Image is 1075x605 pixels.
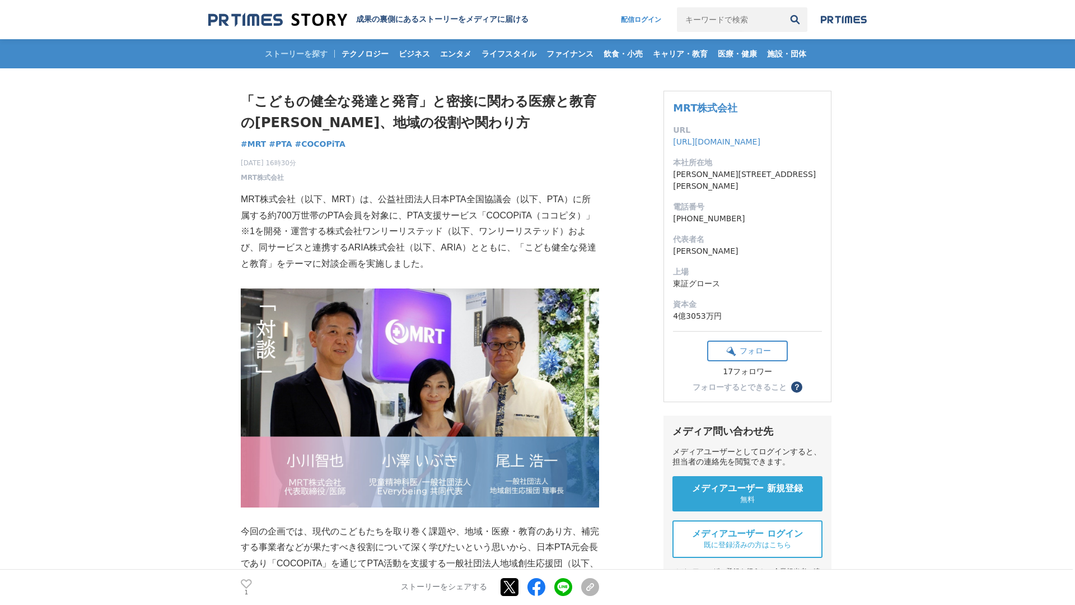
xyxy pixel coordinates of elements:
button: 検索 [783,7,807,32]
a: ビジネス [394,39,434,68]
span: ビジネス [394,49,434,59]
dt: 本社所在地 [673,157,822,169]
a: ファイナンス [542,39,598,68]
dd: 4億3053万円 [673,310,822,322]
a: メディアユーザー 新規登録 無料 [672,476,822,511]
span: メディアユーザー 新規登録 [692,483,803,495]
a: 施設・団体 [763,39,811,68]
dd: [PHONE_NUMBER] [673,213,822,225]
a: 配信ログイン [610,7,672,32]
a: テクノロジー [337,39,393,68]
a: #MRT [241,138,266,150]
span: 飲食・小売 [599,49,647,59]
h2: 成果の裏側にあるストーリーをメディアに届ける [356,15,529,25]
div: フォローするとできること [693,383,787,391]
span: メディアユーザー ログイン [692,528,803,540]
a: キャリア・教育 [648,39,712,68]
span: キャリア・教育 [648,49,712,59]
p: MRT株式会社（以下、MRT）は、公益社団法人日本PTA全国協議会（以下、PTA）に所属する約700万世帯のPTA会員を対象に、PTA支援サービス「COCOPiTA（ココピタ）」※1を開発・運営... [241,192,599,272]
a: #COCOPiTA [295,138,345,150]
a: #PTA [269,138,292,150]
span: #PTA [269,139,292,149]
dt: URL [673,124,822,136]
a: MRT株式会社 [673,102,737,114]
span: ファイナンス [542,49,598,59]
dt: 資本金 [673,299,822,310]
button: ？ [791,381,802,393]
span: #MRT [241,139,266,149]
input: キーワードで検索 [677,7,783,32]
span: 無料 [740,495,755,505]
a: 成果の裏側にあるストーリーをメディアに届ける 成果の裏側にあるストーリーをメディアに届ける [208,12,529,27]
div: メディアユーザーとしてログインすると、担当者の連絡先を閲覧できます。 [672,447,822,467]
dt: 電話番号 [673,201,822,213]
dt: 代表者名 [673,234,822,245]
p: ストーリーをシェアする [401,583,487,593]
a: 飲食・小売 [599,39,647,68]
span: エンタメ [436,49,476,59]
div: メディア問い合わせ先 [672,425,822,438]
a: [URL][DOMAIN_NAME] [673,137,760,146]
div: 17フォロワー [707,367,788,377]
img: prtimes [821,15,867,24]
dd: 東証グロース [673,278,822,290]
span: テクノロジー [337,49,393,59]
button: フォロー [707,341,788,361]
img: thumbnail_c016afb0-a3fc-11f0-9f5b-035ce1f67d4d.png [241,288,599,508]
dt: 上場 [673,266,822,278]
span: 既に登録済みの方はこちら [704,540,791,550]
dd: [PERSON_NAME] [673,245,822,257]
a: MRT株式会社 [241,173,284,183]
a: 医療・健康 [713,39,761,68]
dd: [PERSON_NAME][STREET_ADDRESS][PERSON_NAME] [673,169,822,192]
p: 1 [241,590,252,595]
img: 成果の裏側にあるストーリーをメディアに届ける [208,12,347,27]
span: 施設・団体 [763,49,811,59]
span: 医療・健康 [713,49,761,59]
h1: 「こどもの健全な発達と発育」と密接に関わる医療と教育の[PERSON_NAME]、地域の役割や関わり方 [241,91,599,134]
a: ライフスタイル [477,39,541,68]
span: ？ [793,383,801,391]
span: #COCOPiTA [295,139,345,149]
a: メディアユーザー ログイン 既に登録済みの方はこちら [672,520,822,558]
span: ライフスタイル [477,49,541,59]
a: エンタメ [436,39,476,68]
span: [DATE] 16時30分 [241,158,296,168]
